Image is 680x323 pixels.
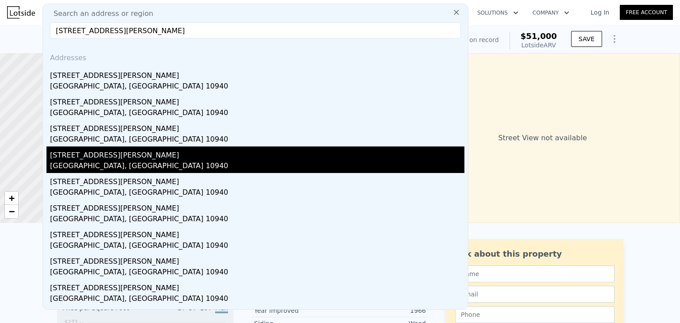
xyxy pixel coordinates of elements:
div: [STREET_ADDRESS][PERSON_NAME] [50,93,464,108]
div: [STREET_ADDRESS][PERSON_NAME] [50,67,464,81]
div: [GEOGRAPHIC_DATA], [GEOGRAPHIC_DATA] 10940 [50,161,464,173]
div: 1966 [340,306,426,315]
input: Phone [455,306,614,323]
div: [GEOGRAPHIC_DATA], [GEOGRAPHIC_DATA] 10940 [50,293,464,306]
div: [STREET_ADDRESS][PERSON_NAME] [50,173,464,187]
div: [STREET_ADDRESS][PERSON_NAME] [50,253,464,267]
div: [GEOGRAPHIC_DATA], [GEOGRAPHIC_DATA] 10940 [50,214,464,226]
div: [GEOGRAPHIC_DATA], [GEOGRAPHIC_DATA] 10940 [50,134,464,146]
button: Company [525,5,576,21]
div: Price per Square Foot [62,304,145,318]
div: [GEOGRAPHIC_DATA], [GEOGRAPHIC_DATA] 10940 [50,187,464,200]
span: Search an address or region [46,8,153,19]
div: [GEOGRAPHIC_DATA], [GEOGRAPHIC_DATA] 10940 [50,240,464,253]
div: [STREET_ADDRESS][PERSON_NAME] [50,226,464,240]
div: Year Improved [254,306,340,315]
div: [GEOGRAPHIC_DATA], [GEOGRAPHIC_DATA] 10940 [50,108,464,120]
div: Ask about this property [455,248,614,260]
span: − [9,206,15,217]
div: Street View not available [405,53,680,223]
div: Lotside ARV [521,41,557,50]
div: [STREET_ADDRESS][PERSON_NAME] [50,146,464,161]
div: [STREET_ADDRESS][PERSON_NAME] [50,200,464,214]
span: $51,000 [521,31,557,41]
button: Solutions [470,5,525,21]
a: Free Account [620,5,673,20]
a: Zoom out [5,205,18,218]
div: [GEOGRAPHIC_DATA], [GEOGRAPHIC_DATA] 10940 [50,267,464,279]
a: Zoom in [5,192,18,205]
div: [GEOGRAPHIC_DATA], [GEOGRAPHIC_DATA] 10940 [50,81,464,93]
button: SAVE [571,31,602,47]
span: + [9,192,15,204]
button: Show Options [606,30,623,48]
div: [STREET_ADDRESS][PERSON_NAME] [50,279,464,293]
a: Log In [580,8,620,17]
img: Lotside [7,6,35,19]
input: Enter an address, city, region, neighborhood or zip code [50,23,461,38]
div: [STREET_ADDRESS][PERSON_NAME] [50,306,464,320]
div: Addresses [46,46,464,67]
div: [STREET_ADDRESS][PERSON_NAME] [50,120,464,134]
input: Name [455,265,614,282]
input: Email [455,286,614,303]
